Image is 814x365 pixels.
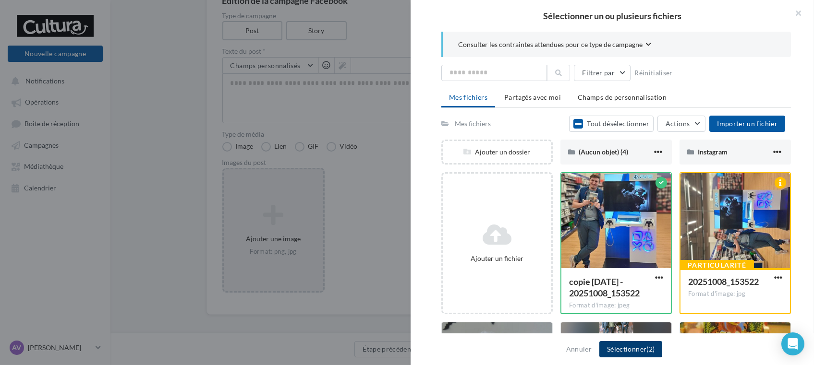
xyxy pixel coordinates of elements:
span: Importer un fichier [717,119,778,128]
span: 20251008_153522 [688,276,759,287]
button: Importer un fichier [709,116,785,132]
span: Champs de personnalisation [578,93,667,101]
div: Mes fichiers [455,119,491,129]
h2: Sélectionner un ou plusieurs fichiers [426,12,799,20]
span: (2) [646,345,655,353]
button: Sélectionner(2) [599,341,662,357]
div: Ajouter un dossier [443,147,551,157]
button: Annuler [562,343,595,355]
button: Actions [657,116,705,132]
button: Tout désélectionner [569,116,654,132]
button: Réinitialiser [631,67,677,79]
div: Ajouter un fichier [447,254,547,263]
span: Consulter les contraintes attendues pour ce type de campagne [458,40,643,49]
button: Consulter les contraintes attendues pour ce type de campagne [458,39,651,51]
span: Actions [666,119,690,128]
div: Open Intercom Messenger [781,332,804,355]
div: Format d'image: jpg [688,290,782,298]
div: Format d'image: jpeg [569,301,663,310]
div: Particularité [680,260,754,271]
span: Instagram [698,148,728,156]
span: copie 08-10-2025 - 20251008_153522 [569,276,640,298]
button: Filtrer par [574,65,631,81]
span: Mes fichiers [449,93,487,101]
span: (Aucun objet) (4) [579,148,628,156]
span: Partagés avec moi [504,93,561,101]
